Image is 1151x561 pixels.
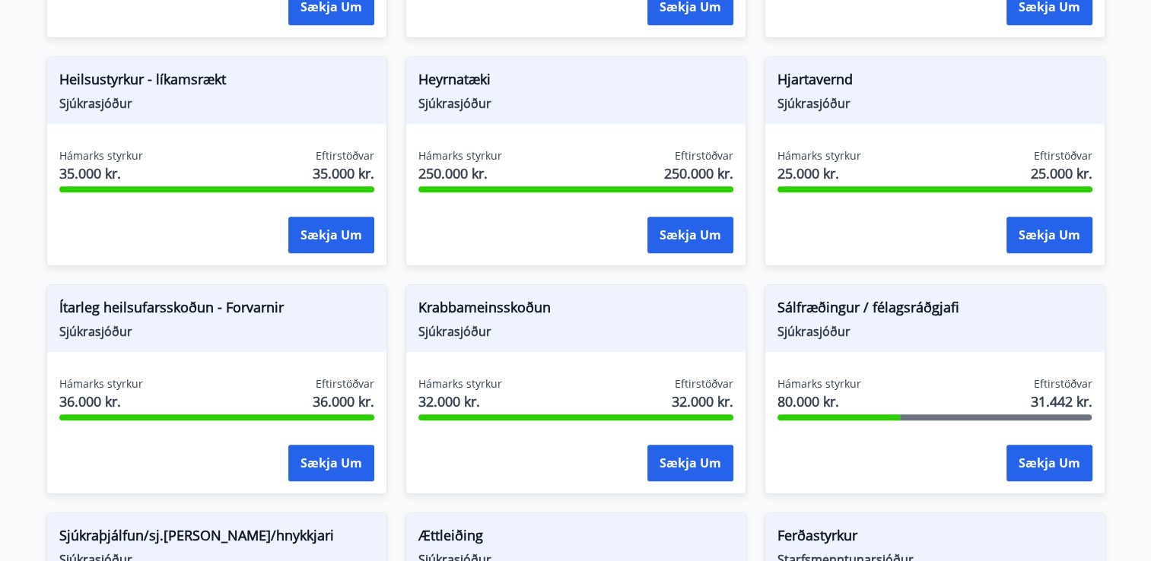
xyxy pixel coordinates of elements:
[1031,391,1092,411] span: 31.442 kr.
[1034,376,1092,391] span: Eftirstöðvar
[672,391,733,411] span: 32.000 kr.
[418,69,733,95] span: Heyrnatæki
[288,445,374,481] button: Sækja um
[418,163,502,183] span: 250.000 kr.
[418,525,733,551] span: Ættleiðing
[1006,445,1092,481] button: Sækja um
[418,148,502,163] span: Hámarks styrkur
[313,163,374,183] span: 35.000 kr.
[316,376,374,391] span: Eftirstöðvar
[418,323,733,340] span: Sjúkrasjóður
[1031,163,1092,183] span: 25.000 kr.
[59,148,143,163] span: Hámarks styrkur
[59,297,374,323] span: Ítarleg heilsufarsskoðun - Forvarnir
[418,391,502,411] span: 32.000 kr.
[777,525,1092,551] span: Ferðastyrkur
[777,323,1092,340] span: Sjúkrasjóður
[777,163,861,183] span: 25.000 kr.
[664,163,733,183] span: 250.000 kr.
[59,69,374,95] span: Heilsustyrkur - líkamsrækt
[777,69,1092,95] span: Hjartavernd
[777,391,861,411] span: 80.000 kr.
[418,297,733,323] span: Krabbameinsskoðun
[647,217,733,253] button: Sækja um
[59,323,374,340] span: Sjúkrasjóður
[288,217,374,253] button: Sækja um
[59,376,143,391] span: Hámarks styrkur
[316,148,374,163] span: Eftirstöðvar
[1006,217,1092,253] button: Sækja um
[777,95,1092,112] span: Sjúkrasjóður
[777,297,1092,323] span: Sálfræðingur / félagsráðgjafi
[1034,148,1092,163] span: Eftirstöðvar
[313,391,374,411] span: 36.000 kr.
[59,95,374,112] span: Sjúkrasjóður
[777,148,861,163] span: Hámarks styrkur
[777,376,861,391] span: Hámarks styrkur
[647,445,733,481] button: Sækja um
[59,391,143,411] span: 36.000 kr.
[675,376,733,391] span: Eftirstöðvar
[418,376,502,391] span: Hámarks styrkur
[675,148,733,163] span: Eftirstöðvar
[418,95,733,112] span: Sjúkrasjóður
[59,525,374,551] span: Sjúkraþjálfun/sj.[PERSON_NAME]/hnykkjari
[59,163,143,183] span: 35.000 kr.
